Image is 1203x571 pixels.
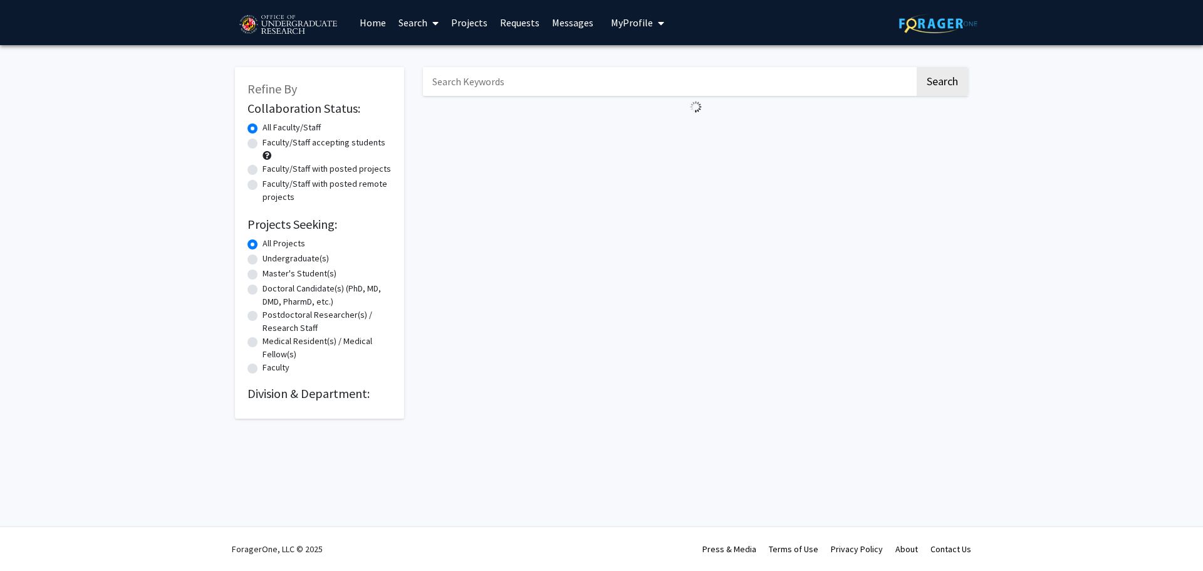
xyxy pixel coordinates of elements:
[494,1,546,45] a: Requests
[263,267,336,280] label: Master's Student(s)
[9,515,53,562] iframe: Chat
[392,1,445,45] a: Search
[895,543,918,555] a: About
[263,136,385,149] label: Faculty/Staff accepting students
[263,121,321,134] label: All Faculty/Staff
[263,335,392,361] label: Medical Resident(s) / Medical Fellow(s)
[546,1,600,45] a: Messages
[899,14,977,33] img: ForagerOne Logo
[831,543,883,555] a: Privacy Policy
[247,217,392,232] h2: Projects Seeking:
[263,252,329,265] label: Undergraduate(s)
[247,101,392,116] h2: Collaboration Status:
[247,81,297,97] span: Refine By
[685,96,707,118] img: Loading
[263,177,392,204] label: Faculty/Staff with posted remote projects
[423,118,968,147] nav: Page navigation
[235,9,341,41] img: University of Maryland Logo
[353,1,392,45] a: Home
[423,67,915,96] input: Search Keywords
[232,527,323,571] div: ForagerOne, LLC © 2025
[263,308,392,335] label: Postdoctoral Researcher(s) / Research Staff
[263,237,305,250] label: All Projects
[263,282,392,308] label: Doctoral Candidate(s) (PhD, MD, DMD, PharmD, etc.)
[769,543,818,555] a: Terms of Use
[917,67,968,96] button: Search
[930,543,971,555] a: Contact Us
[263,162,391,175] label: Faculty/Staff with posted projects
[702,543,756,555] a: Press & Media
[445,1,494,45] a: Projects
[263,361,289,374] label: Faculty
[247,386,392,401] h2: Division & Department:
[611,16,653,29] span: My Profile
